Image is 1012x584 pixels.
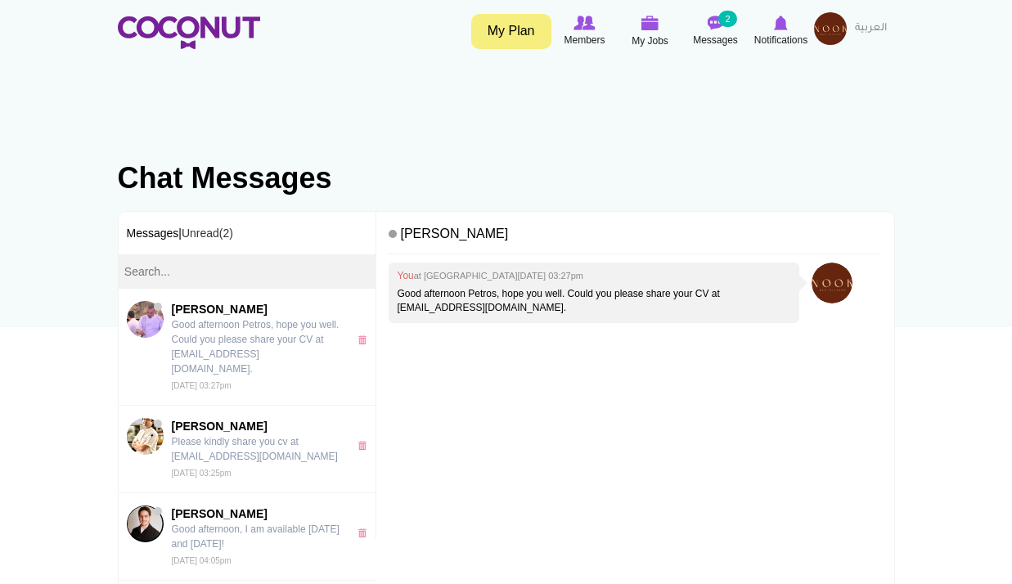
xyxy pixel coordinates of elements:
[397,271,791,281] h4: You
[172,522,340,551] p: Good afternoon, I am available [DATE] and [DATE]!
[119,493,376,581] a: Tomas Garzon[PERSON_NAME] Good afternoon, I am available [DATE] and [DATE]! [DATE] 04:05pm
[632,33,668,49] span: My Jobs
[618,12,683,51] a: My Jobs My Jobs
[683,12,749,50] a: Messages Messages 2
[172,505,340,522] span: [PERSON_NAME]
[552,12,618,50] a: Browse Members Members
[754,32,807,48] span: Notifications
[172,381,232,390] small: [DATE] 03:27pm
[172,418,340,434] span: [PERSON_NAME]
[172,434,340,464] p: Please kindly share you cv at [EMAIL_ADDRESS][DOMAIN_NAME]
[172,317,340,376] p: Good afternoon Petros, hope you well. Could you please share your CV at [EMAIL_ADDRESS][DOMAIN_NA...
[172,301,340,317] span: [PERSON_NAME]
[564,32,605,48] span: Members
[127,301,164,338] img: PETROS PAPAVASILEIOU
[119,406,376,493] a: Manish Humagai[PERSON_NAME] Please kindly share you cv at [EMAIL_ADDRESS][DOMAIN_NAME] [DATE] 03:...
[119,289,376,406] a: PETROS PAPAVASILEIOU[PERSON_NAME] Good afternoon Petros, hope you well. Could you please share yo...
[641,16,659,30] img: My Jobs
[358,335,371,344] a: x
[749,12,814,50] a: Notifications Notifications
[118,16,260,49] img: Home
[774,16,788,30] img: Notifications
[119,212,376,254] h3: Messages
[172,469,232,478] small: [DATE] 03:25pm
[389,220,881,255] h4: [PERSON_NAME]
[118,162,895,195] h1: Chat Messages
[119,254,376,289] input: Search...
[127,505,164,542] img: Tomas Garzon
[718,11,736,27] small: 2
[573,16,595,30] img: Browse Members
[358,528,371,537] a: x
[182,227,233,240] a: Unread(2)
[397,287,791,315] p: Good afternoon Petros, hope you well. Could you please share your CV at [EMAIL_ADDRESS][DOMAIN_NA...
[693,32,738,48] span: Messages
[358,441,371,450] a: x
[127,418,164,455] img: Manish Humagai
[178,227,233,240] span: |
[414,271,583,281] small: at [GEOGRAPHIC_DATA][DATE] 03:27pm
[847,12,895,45] a: العربية
[471,14,551,49] a: My Plan
[708,16,724,30] img: Messages
[172,556,232,565] small: [DATE] 04:05pm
